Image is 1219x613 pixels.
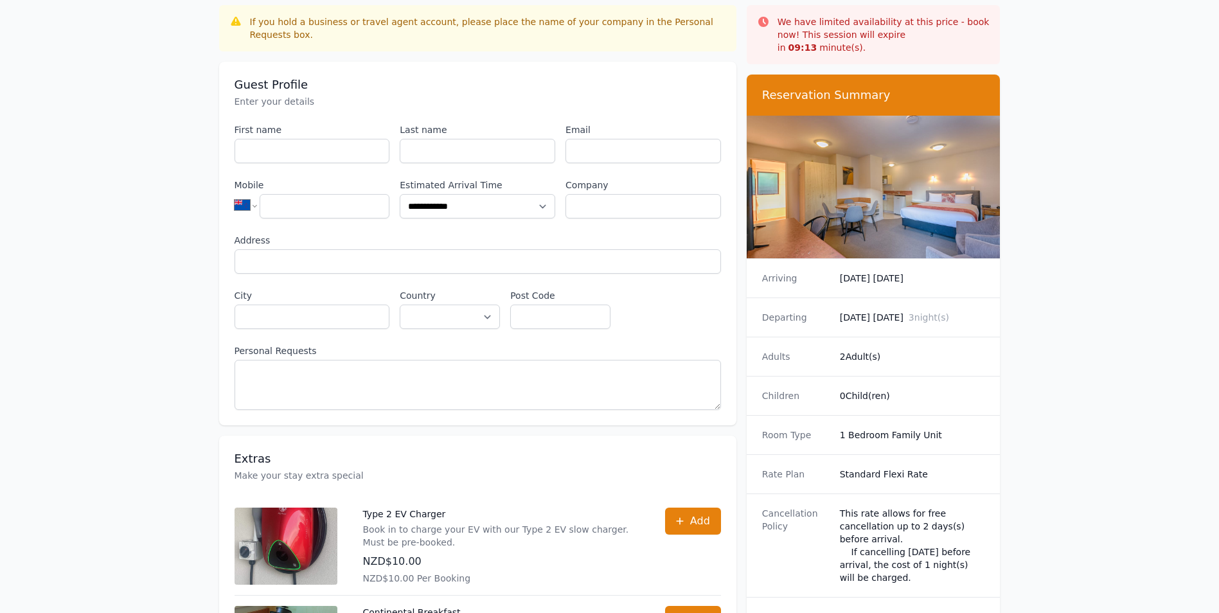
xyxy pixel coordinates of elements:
label: First name [235,123,390,136]
p: Type 2 EV Charger [363,508,639,520]
dd: 0 Child(ren) [840,389,985,402]
h3: Reservation Summary [762,87,985,103]
label: Country [400,289,500,302]
dt: Rate Plan [762,468,830,481]
p: NZD$10.00 [363,554,639,569]
dd: 1 Bedroom Family Unit [840,429,985,441]
div: If you hold a business or travel agent account, please place the name of your company in the Pers... [250,15,726,41]
label: Mobile [235,179,390,191]
label: Estimated Arrival Time [400,179,555,191]
button: Add [665,508,721,535]
h3: Guest Profile [235,77,721,93]
dt: Cancellation Policy [762,507,830,584]
span: 3 night(s) [909,312,949,323]
dt: Departing [762,311,830,324]
label: Email [565,123,721,136]
h3: Extras [235,451,721,466]
p: Make your stay extra special [235,469,721,482]
label: Personal Requests [235,344,721,357]
p: Enter your details [235,95,721,108]
label: Company [565,179,721,191]
dt: Children [762,389,830,402]
label: Last name [400,123,555,136]
p: We have limited availability at this price - book now! This session will expire in minute(s). [778,15,990,54]
span: Add [690,513,710,529]
p: NZD$10.00 Per Booking [363,572,639,585]
dd: [DATE] [DATE] [840,311,985,324]
img: 1 Bedroom Family Unit [747,116,1001,258]
dt: Adults [762,350,830,363]
dd: [DATE] [DATE] [840,272,985,285]
label: Post Code [510,289,610,302]
p: Book in to charge your EV with our Type 2 EV slow charger. Must be pre-booked. [363,523,639,549]
div: This rate allows for free cancellation up to 2 days(s) before arrival. If cancelling [DATE] befor... [840,507,985,584]
dt: Room Type [762,429,830,441]
dd: 2 Adult(s) [840,350,985,363]
label: Address [235,234,721,247]
img: Type 2 EV Charger [235,508,337,585]
label: City [235,289,390,302]
dd: Standard Flexi Rate [840,468,985,481]
strong: 09 : 13 [788,42,817,53]
dt: Arriving [762,272,830,285]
